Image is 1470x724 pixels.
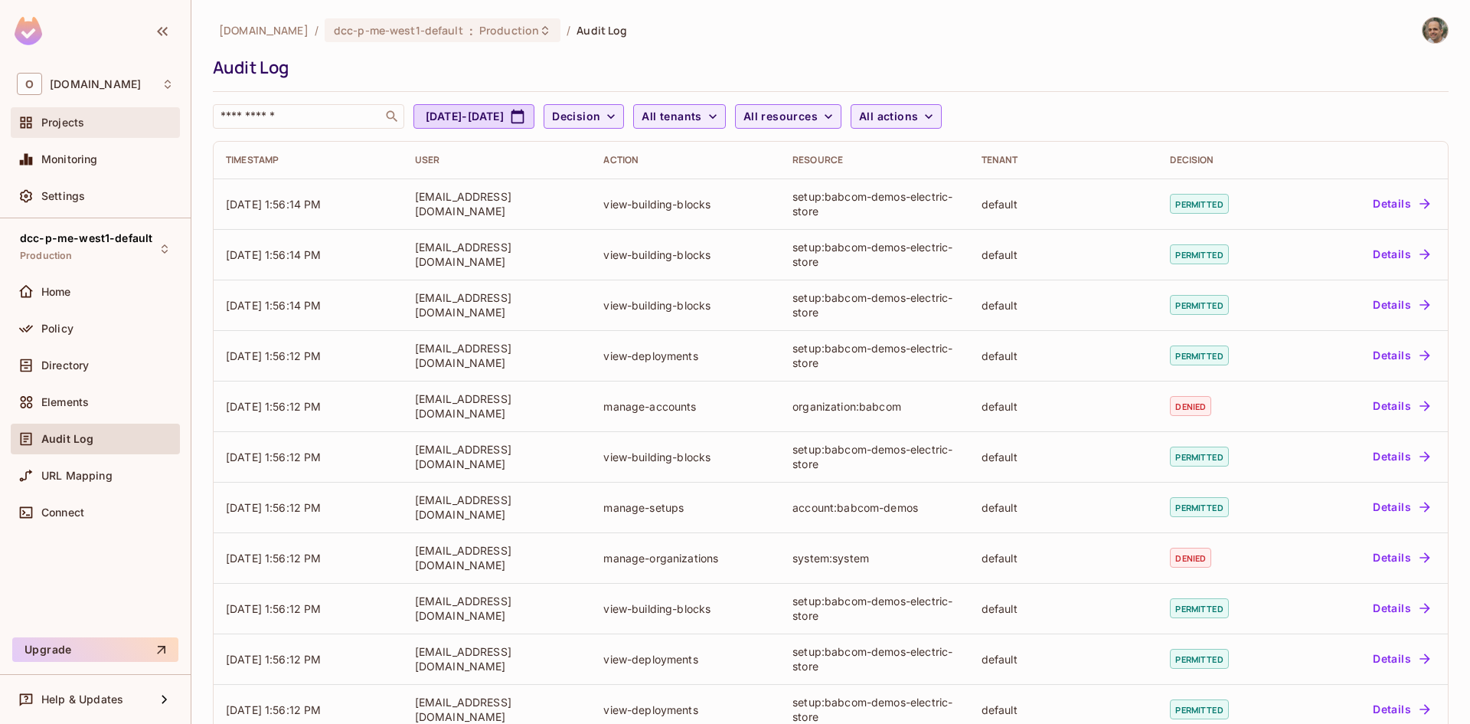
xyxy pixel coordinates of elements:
[41,153,98,165] span: Monitoring
[1170,598,1228,618] span: permitted
[792,594,957,623] div: setup:babcom-demos-electric-store
[50,78,141,90] span: Workspace: onvego.com
[792,399,957,414] div: organization:babcom
[226,501,322,514] span: [DATE] 1:56:12 PM
[1367,697,1436,722] button: Details
[415,644,580,673] div: [EMAIL_ADDRESS][DOMAIN_NAME]
[415,594,580,623] div: [EMAIL_ADDRESS][DOMAIN_NAME]
[415,493,580,522] div: [EMAIL_ADDRESS][DOMAIN_NAME]
[41,323,73,335] span: Policy
[603,500,768,515] div: manage-setups
[642,107,701,126] span: All tenants
[41,693,123,706] span: Help & Updates
[792,442,957,471] div: setup:babcom-demos-electric-store
[1367,242,1436,267] button: Details
[603,652,768,667] div: view-deployments
[41,470,113,482] span: URL Mapping
[603,247,768,262] div: view-building-blocks
[415,154,580,166] div: User
[226,450,322,464] span: [DATE] 1:56:12 PM
[552,107,600,126] span: Decision
[603,154,768,166] div: Action
[603,601,768,616] div: view-building-blocks
[792,695,957,724] div: setup:babcom-demos-electric-store
[1170,396,1211,416] span: denied
[792,341,957,370] div: setup:babcom-demos-electric-store
[792,154,957,166] div: Resource
[12,637,178,662] button: Upgrade
[735,104,841,129] button: All resources
[1170,295,1228,315] span: permitted
[479,23,539,38] span: Production
[859,107,918,126] span: All actions
[41,433,93,445] span: Audit Log
[1170,346,1228,365] span: permitted
[982,601,1146,616] div: default
[792,500,957,515] div: account:babcom-demos
[226,602,322,615] span: [DATE] 1:56:12 PM
[544,104,624,129] button: Decision
[415,341,580,370] div: [EMAIL_ADDRESS][DOMAIN_NAME]
[982,247,1146,262] div: default
[226,703,322,716] span: [DATE] 1:56:12 PM
[415,442,580,471] div: [EMAIL_ADDRESS][DOMAIN_NAME]
[1170,194,1228,214] span: permitted
[603,197,768,211] div: view-building-blocks
[226,552,322,565] span: [DATE] 1:56:12 PM
[603,349,768,363] div: view-deployments
[415,240,580,269] div: [EMAIL_ADDRESS][DOMAIN_NAME]
[415,391,580,421] div: [EMAIL_ADDRESS][DOMAIN_NAME]
[1367,192,1436,216] button: Details
[415,189,580,218] div: [EMAIL_ADDRESS][DOMAIN_NAME]
[1170,447,1228,467] span: permitted
[41,396,89,408] span: Elements
[1367,647,1436,671] button: Details
[743,107,818,126] span: All resources
[851,104,942,129] button: All actions
[1367,394,1436,418] button: Details
[41,359,89,372] span: Directory
[1170,244,1228,264] span: permitted
[633,104,725,129] button: All tenants
[1367,545,1436,570] button: Details
[1170,699,1228,719] span: permitted
[577,23,627,38] span: Audit Log
[226,299,322,312] span: [DATE] 1:56:14 PM
[1367,596,1436,621] button: Details
[567,23,570,38] li: /
[982,652,1146,667] div: default
[1423,18,1448,43] img: Alon Yair
[226,400,322,413] span: [DATE] 1:56:12 PM
[41,190,85,202] span: Settings
[415,543,580,572] div: [EMAIL_ADDRESS][DOMAIN_NAME]
[1367,495,1436,519] button: Details
[603,551,768,565] div: manage-organizations
[982,349,1146,363] div: default
[334,23,463,38] span: dcc-p-me-west1-default
[226,154,390,166] div: Timestamp
[982,154,1146,166] div: Tenant
[213,56,1441,79] div: Audit Log
[415,695,580,724] div: [EMAIL_ADDRESS][DOMAIN_NAME]
[982,197,1146,211] div: default
[792,551,957,565] div: system:system
[792,189,957,218] div: setup:babcom-demos-electric-store
[219,23,309,38] span: the active workspace
[226,349,322,362] span: [DATE] 1:56:12 PM
[603,399,768,414] div: manage-accounts
[982,298,1146,313] div: default
[1367,293,1436,317] button: Details
[315,23,318,38] li: /
[1367,444,1436,469] button: Details
[226,248,322,261] span: [DATE] 1:56:14 PM
[982,500,1146,515] div: default
[226,198,322,211] span: [DATE] 1:56:14 PM
[603,450,768,464] div: view-building-blocks
[41,506,84,519] span: Connect
[20,250,73,262] span: Production
[1170,548,1211,568] span: denied
[603,298,768,313] div: view-building-blocks
[469,25,474,37] span: :
[15,17,42,45] img: SReyMgAAAABJRU5ErkJggg==
[1170,649,1228,669] span: permitted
